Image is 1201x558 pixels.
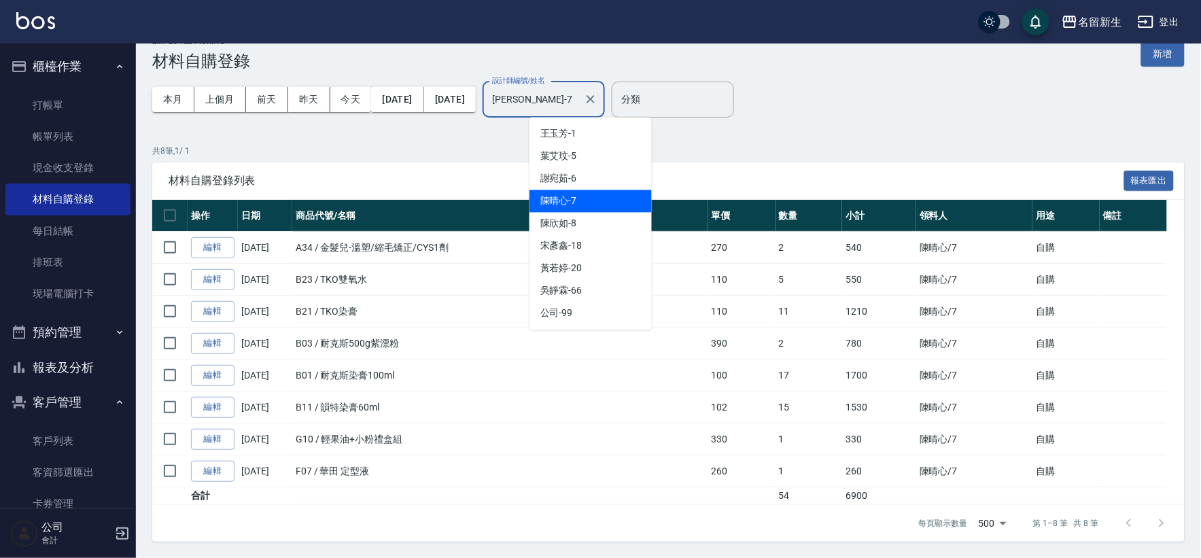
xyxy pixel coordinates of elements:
h3: 材料自購登錄 [152,52,250,71]
td: [DATE] [238,423,292,455]
p: 共 8 筆, 1 / 1 [152,145,1185,157]
td: 1530 [842,391,916,423]
a: 編輯 [191,461,234,482]
td: [DATE] [238,264,292,296]
span: 黃若婷 -20 [540,262,582,276]
td: 自購 [1032,455,1100,487]
td: B23 / TKO雙氧水 [292,264,708,296]
td: 自購 [1032,328,1100,360]
td: 780 [842,328,916,360]
td: 17 [776,360,843,391]
a: 編輯 [191,429,234,450]
td: 270 [708,232,776,264]
td: 15 [776,391,843,423]
td: B11 / 韻特染膏60ml [292,391,708,423]
span: 陳欣如 -8 [540,217,577,231]
a: 編輯 [191,269,234,290]
th: 小計 [842,200,916,232]
button: 名留新生 [1056,8,1127,36]
span: 公司 -99 [540,307,573,321]
td: 390 [708,328,776,360]
td: 陳晴心 /7 [916,296,1032,328]
td: 陳晴心 /7 [916,423,1032,455]
a: 客資篩選匯出 [5,457,130,488]
td: 5 [776,264,843,296]
button: 新增 [1141,41,1185,67]
span: 葉艾玟 -5 [540,150,577,164]
td: 100 [708,360,776,391]
a: 現金收支登錄 [5,152,130,184]
td: 54 [776,487,843,505]
td: [DATE] [238,328,292,360]
span: 材料自購登錄列表 [169,174,1124,188]
td: [DATE] [238,391,292,423]
td: 陳晴心 /7 [916,360,1032,391]
td: 11 [776,296,843,328]
td: 110 [708,296,776,328]
span: 陳晴心 -7 [540,194,577,209]
img: Logo [16,12,55,29]
button: 報表及分析 [5,350,130,385]
td: 260 [842,455,916,487]
td: 2 [776,232,843,264]
label: 設計師編號/姓名 [492,75,545,86]
button: 預約管理 [5,315,130,350]
td: B01 / 耐克斯染膏100ml [292,360,708,391]
button: 報表匯出 [1124,171,1174,192]
a: 報表匯出 [1124,173,1174,186]
span: 謝宛茹 -6 [540,172,577,186]
td: 1 [776,423,843,455]
td: 陳晴心 /7 [916,232,1032,264]
td: B21 / TKO染膏 [292,296,708,328]
span: 宋彥鑫 -18 [540,239,582,254]
a: 現場電腦打卡 [5,278,130,309]
button: 本月 [152,87,194,112]
td: 1 [776,455,843,487]
th: 用途 [1032,200,1100,232]
button: Clear [581,90,600,109]
a: 編輯 [191,365,234,386]
a: 客戶列表 [5,425,130,457]
td: 550 [842,264,916,296]
td: 合計 [188,487,238,505]
button: 前天 [246,87,288,112]
a: 編輯 [191,397,234,418]
td: 陳晴心 /7 [916,328,1032,360]
a: 打帳單 [5,90,130,121]
div: 500 [973,505,1011,542]
td: 自購 [1032,391,1100,423]
span: 王玉芳 -1 [540,127,577,141]
span: 吳靜霖 -66 [540,284,582,298]
td: 6900 [842,487,916,505]
button: [DATE] [424,87,476,112]
th: 單價 [708,200,776,232]
td: [DATE] [238,455,292,487]
td: 自購 [1032,232,1100,264]
a: 卡券管理 [5,488,130,519]
td: 540 [842,232,916,264]
td: [DATE] [238,296,292,328]
td: 陳晴心 /7 [916,455,1032,487]
a: 編輯 [191,333,234,354]
td: 自購 [1032,264,1100,296]
td: 330 [708,423,776,455]
button: 今天 [330,87,372,112]
td: 2 [776,328,843,360]
a: 帳單列表 [5,121,130,152]
td: [DATE] [238,360,292,391]
td: 110 [708,264,776,296]
a: 編輯 [191,237,234,258]
td: 自購 [1032,296,1100,328]
th: 數量 [776,200,843,232]
td: 1700 [842,360,916,391]
p: 每頁顯示數量 [919,517,968,529]
button: 登出 [1132,10,1185,35]
td: F07 / 華田 定型液 [292,455,708,487]
button: [DATE] [371,87,423,112]
a: 排班表 [5,247,130,278]
td: 102 [708,391,776,423]
button: 上個月 [194,87,246,112]
td: [DATE] [238,232,292,264]
td: 陳晴心 /7 [916,264,1032,296]
td: 自購 [1032,423,1100,455]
